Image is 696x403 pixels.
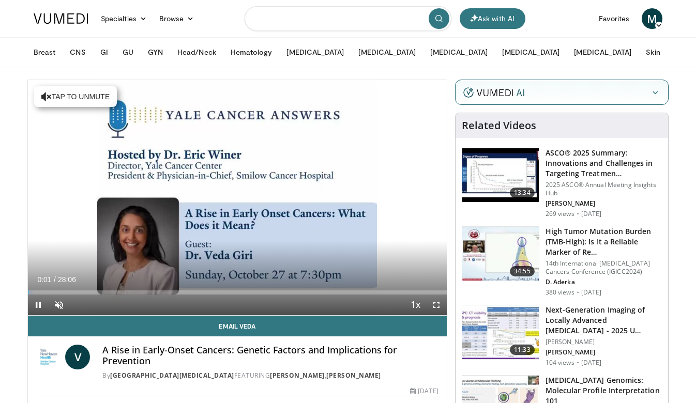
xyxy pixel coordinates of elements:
button: Ask with AI [460,8,525,29]
h3: Next-Generation Imaging of Locally Advanced [MEDICAL_DATA] - 2025 U… [546,305,662,336]
p: [PERSON_NAME] [546,348,662,357]
button: [MEDICAL_DATA] [280,42,350,63]
p: 380 views [546,288,574,297]
a: 11:33 Next-Generation Imaging of Locally Advanced [MEDICAL_DATA] - 2025 U… [PERSON_NAME] [PERSON_... [462,305,662,367]
button: [MEDICAL_DATA] [568,42,638,63]
a: [GEOGRAPHIC_DATA][MEDICAL_DATA] [110,371,234,380]
a: Browse [153,8,201,29]
h3: ASCO® 2025 Summary: Innovations and Challenges in Targeting Treatmen… [546,148,662,179]
button: [MEDICAL_DATA] [496,42,566,63]
a: Specialties [95,8,153,29]
span: 34:55 [510,266,535,276]
h3: High Tumor Mutation Burden (TMB-High): Is It a Reliable Marker of Re… [546,226,662,257]
button: Pause [28,295,49,315]
p: D. Aderka [546,278,662,286]
p: [PERSON_NAME] [546,199,662,208]
p: [DATE] [581,359,602,367]
p: 104 views [546,359,574,367]
span: 11:33 [510,345,535,355]
a: Email Veda [28,316,447,336]
div: · [577,288,579,297]
p: 14th International [MEDICAL_DATA] Cancers Conference (IGICC2024) [546,259,662,276]
p: 269 views [546,210,574,218]
button: Breast [27,42,62,63]
input: Search topics, interventions [245,6,451,31]
p: [DATE] [581,288,602,297]
button: GI [94,42,114,63]
button: [MEDICAL_DATA] [352,42,422,63]
p: [PERSON_NAME] [546,338,662,346]
button: Tap to unmute [34,86,117,107]
img: VuMedi Logo [34,13,88,24]
button: GYN [142,42,169,63]
button: CNS [64,42,92,63]
a: [PERSON_NAME] [326,371,381,380]
a: M [642,8,662,29]
p: [DATE] [581,210,602,218]
div: · [577,210,579,218]
button: Unmute [49,295,69,315]
img: 3e89ebda-c96f-40f9-a47a-1328fb1863c2.150x105_q85_crop-smart_upscale.jpg [462,148,539,202]
a: Favorites [593,8,636,29]
img: vumedi-ai-logo.v2.svg [463,87,524,98]
a: 34:55 High Tumor Mutation Burden (TMB-High): Is It a Reliable Marker of Re… 14th International [M... [462,226,662,297]
span: 13:34 [510,188,535,198]
button: Skin [640,42,666,63]
button: [MEDICAL_DATA] [424,42,494,63]
h4: A Rise in Early-Onset Cancers: Genetic Factors and Implications for Prevention [102,345,438,367]
button: Playback Rate [405,295,426,315]
a: [PERSON_NAME] [270,371,325,380]
img: Yale Cancer Center [36,345,61,369]
div: By FEATURING , [102,371,438,380]
h4: Related Videos [462,119,536,132]
button: Head/Neck [171,42,222,63]
span: 0:01 [37,275,51,284]
div: · [577,359,579,367]
span: 28:06 [58,275,76,284]
a: 13:34 ASCO® 2025 Summary: Innovations and Challenges in Targeting Treatmen… 2025 ASCO® Annual Mee... [462,148,662,218]
span: / [54,275,56,284]
img: c5371dc8-453c-45f4-9be7-045cc11961b0.150x105_q85_crop-smart_upscale.jpg [462,227,539,281]
button: GU [116,42,140,63]
video-js: Video Player [28,80,447,316]
div: Progress Bar [28,290,447,295]
button: Hematology [224,42,279,63]
button: Fullscreen [426,295,447,315]
a: V [65,345,90,369]
p: 2025 ASCO® Annual Meeting Insights Hub [546,181,662,197]
div: [DATE] [410,386,438,396]
img: b7a05efd-07b0-476d-b887-4c6967cbb204.150x105_q85_crop-smart_upscale.jpg [462,305,539,359]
